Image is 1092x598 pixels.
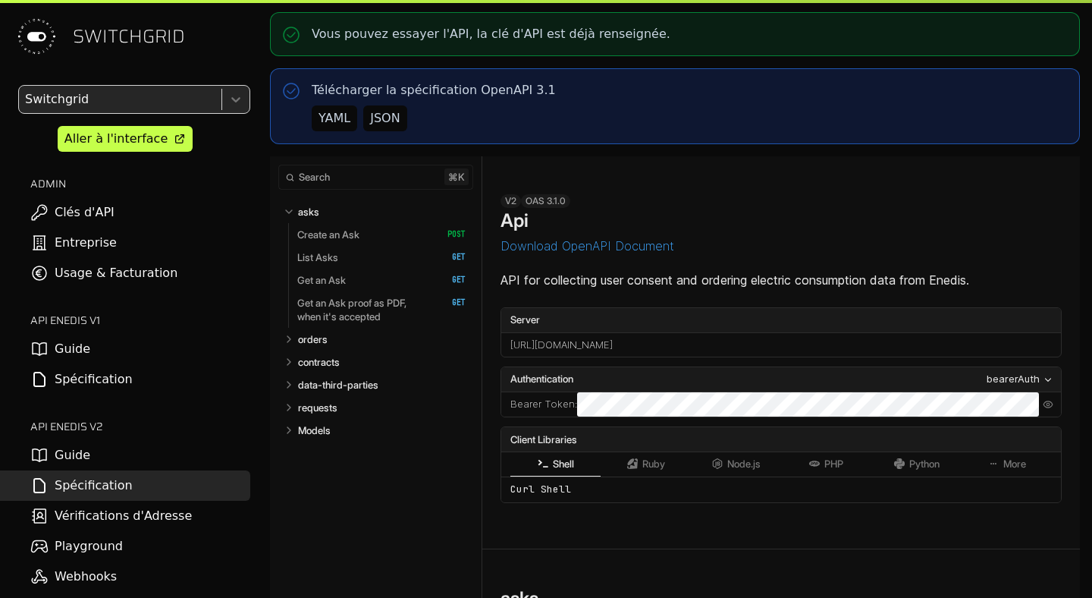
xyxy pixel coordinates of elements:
span: GET [436,252,466,263]
label: Server [501,308,1061,332]
p: API for collecting user consent and ordering electric consumption data from Enedis. [500,271,1062,289]
p: Models [298,423,331,437]
div: : [501,392,577,417]
span: Shell [553,458,574,470]
button: Download OpenAPI Document [500,239,674,253]
a: requests [298,396,466,419]
p: Télécharger la spécification OpenAPI 3.1 [312,81,556,99]
span: Python [909,458,940,470]
p: Get an Ask [297,273,346,287]
a: Get an Ask proof as PDF, when it's accepted GET [297,291,466,328]
span: GET [436,297,466,308]
p: orders [298,332,328,346]
span: Search [299,172,330,183]
p: requests [298,401,337,414]
a: asks [298,200,466,223]
span: PHP [824,458,843,470]
p: Create an Ask [297,228,359,241]
h1: Api [500,209,529,231]
p: data-third-parties [298,378,378,392]
a: Create an Ask POST [297,223,466,246]
button: JSON [363,105,406,131]
div: OAS 3.1.0 [521,194,570,208]
div: [URL][DOMAIN_NAME] [501,333,1061,357]
div: YAML [318,109,350,127]
span: Ruby [642,458,665,470]
a: data-third-parties [298,373,466,396]
p: Vous pouvez essayer l'API, la clé d'API est déjà renseignée. [312,25,670,43]
a: orders [298,328,466,351]
label: Bearer Token [510,397,575,412]
p: contracts [298,355,340,369]
a: Get an Ask GET [297,269,466,291]
a: Models [298,419,466,442]
h2: API ENEDIS v1 [30,313,250,328]
span: Node.js [727,458,761,470]
p: asks [298,205,319,219]
kbd: ⌘ k [444,168,469,185]
a: contracts [298,351,466,373]
h2: ADMIN [30,176,250,191]
button: YAML [312,105,357,131]
div: v2 [500,194,521,208]
h2: API ENEDIS v2 [30,419,250,434]
span: GET [436,275,466,285]
a: List Asks GET [297,246,466,269]
div: Aller à l'interface [64,130,168,148]
div: JSON [370,109,400,127]
button: bearerAuth [982,371,1058,388]
span: Authentication [510,372,573,387]
div: bearerAuth [987,372,1040,387]
p: Get an Ask proof as PDF, when it's accepted [297,296,431,323]
img: Switchgrid Logo [12,12,61,61]
a: Aller à l'interface [58,126,193,152]
span: POST [436,229,466,240]
div: Client Libraries [501,427,1061,452]
div: Curl Shell [501,477,1061,502]
span: SWITCHGRID [73,24,185,49]
p: List Asks [297,250,338,264]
